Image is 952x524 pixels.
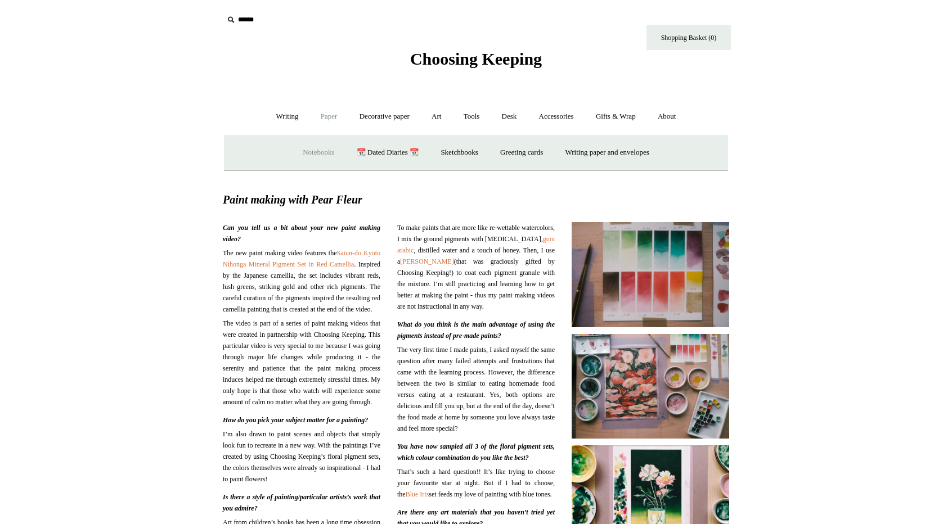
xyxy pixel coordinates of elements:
span: The video is part of a series of paint making videos that were created in partnership with Choosi... [223,318,380,408]
a: Sketchbooks [430,138,488,168]
a: Art [421,102,451,132]
a: Writing [266,102,309,132]
img: pf-c28f2c44--DSCF1204Original.jpg [572,222,729,327]
span: The very first time I made paints, I asked myself the same question after many failed attempts an... [397,344,555,434]
a: [PERSON_NAME] [400,258,453,265]
a: Notebooks [293,138,344,168]
span: To make paints that are more like re-wettable watercolors, I mix the ground pigments with [MEDICA... [397,222,555,312]
a: Decorative paper [349,102,420,132]
span: The new paint making video features the . Inspired by the Japanese camellia, the set includes vib... [223,247,380,315]
a: Tools [453,102,490,132]
a: Desk [492,102,527,132]
a: 📆 Dated Diaries 📆 [347,138,429,168]
span: How do you pick your subject matter for a painting? [223,416,368,424]
a: Accessories [529,102,584,132]
span: Paint making with Pear Fleur [223,194,729,205]
span: Can you tell us a bit about your new paint making video? [223,224,380,243]
a: Blue Iris [406,490,429,498]
span: What do you think is the main advantage of using the pigments instead of pre-made paints? [397,320,555,340]
a: Greeting cards [490,138,553,168]
span: Is there a style of painting/particular artists’s work that you admire? [223,493,380,512]
a: Paper [311,102,348,132]
a: gum arabic [397,235,555,254]
a: Writing paper and envelopes [555,138,659,168]
a: Choosing Keeping [410,58,542,66]
a: Gifts & Wrap [586,102,646,132]
span: You have now sampled all 3 of the floral pigment sets, which colour combination do you like the b... [397,442,555,462]
img: pf-75cbc28f--DSCF1165Original.jpg [572,334,729,439]
span: I’m also drawn to paint scenes and objects that simply look fun to recreate in a new way. With th... [223,428,380,485]
a: Shopping Basket (0) [646,25,731,50]
span: That’s such a hard question!! It’s like trying to choose your favourite star at night. But if I h... [397,466,555,500]
span: Choosing Keeping [410,49,542,68]
a: About [648,102,686,132]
